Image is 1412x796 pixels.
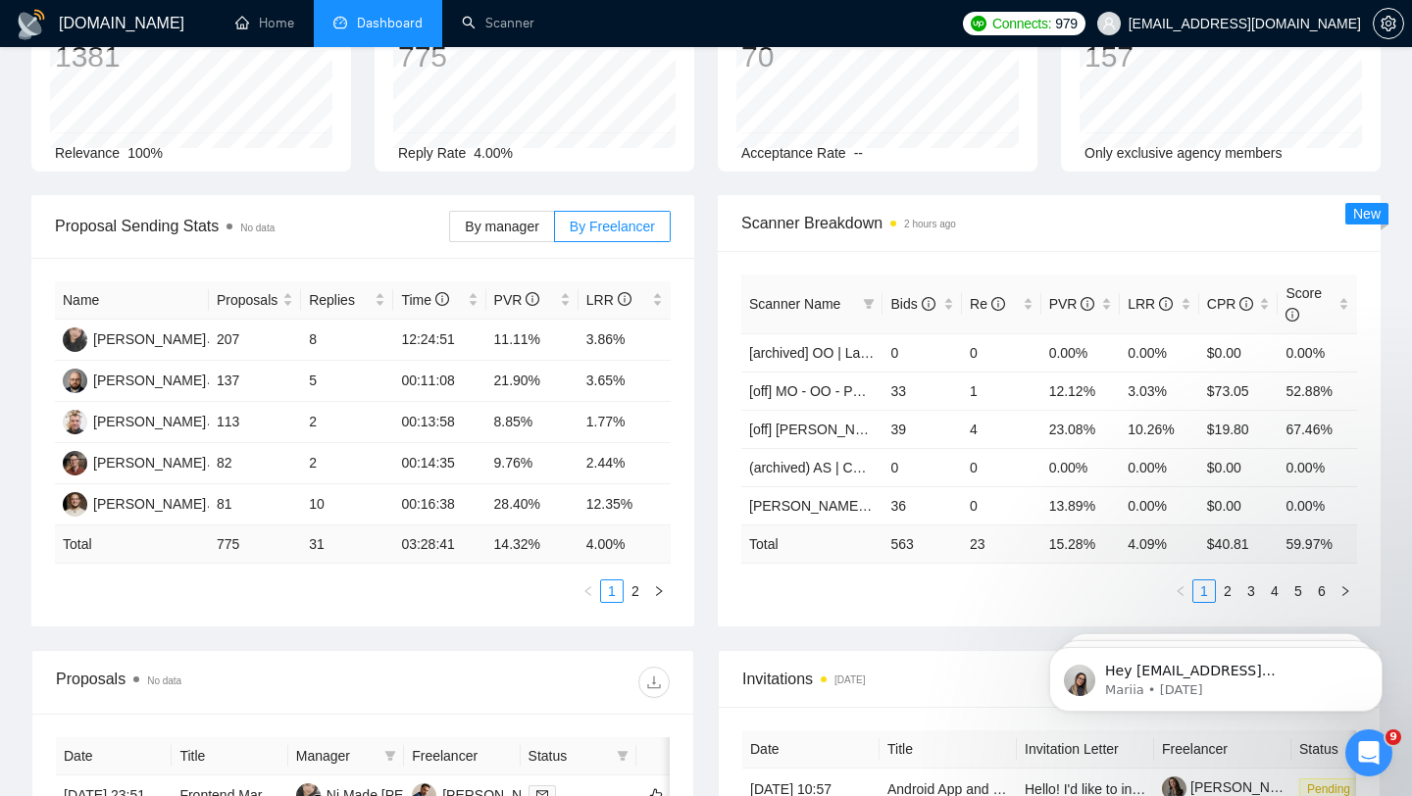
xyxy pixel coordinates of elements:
span: Time [401,292,448,308]
td: 0.00% [1278,333,1357,372]
span: download [639,674,669,690]
span: info-circle [618,292,631,306]
td: Total [55,525,209,564]
span: LRR [1128,296,1173,312]
td: $0.00 [1199,486,1279,524]
td: 0.00% [1278,486,1357,524]
td: 28.40% [486,484,579,525]
li: Next Page [1334,579,1357,603]
td: 00:16:38 [393,484,485,525]
td: 00:14:35 [393,443,485,484]
td: 11.11% [486,320,579,361]
span: No data [147,675,181,686]
th: Proposals [209,281,301,320]
td: 67.46% [1278,410,1357,448]
span: Dashboard [357,15,423,31]
td: 563 [882,524,962,563]
td: 14.32 % [486,525,579,564]
li: 4 [1263,579,1286,603]
span: left [1175,585,1186,597]
td: 3.03% [1120,372,1199,410]
td: 39 [882,410,962,448]
iframe: Intercom notifications message [1020,606,1412,743]
td: 1 [962,372,1041,410]
span: right [653,585,665,597]
span: Relevance [55,145,120,161]
span: dashboard [333,16,347,29]
td: 10.26% [1120,410,1199,448]
span: By Freelancer [570,219,655,234]
span: info-circle [1239,297,1253,311]
span: 9 [1386,729,1401,745]
td: 8 [301,320,393,361]
td: 137 [209,361,301,402]
span: Scanner Name [749,296,840,312]
button: right [647,579,671,603]
button: left [577,579,600,603]
span: filter [613,741,632,771]
span: setting [1374,16,1403,31]
td: 0 [962,333,1041,372]
span: -- [854,145,863,161]
th: Title [880,730,1017,769]
span: Bids [890,296,934,312]
a: [off] [PERSON_NAME] | SEO | AA - Strict, High Budget [749,422,1084,437]
td: 82 [209,443,301,484]
a: AP[PERSON_NAME] [63,372,206,387]
td: $0.00 [1199,448,1279,486]
th: Name [55,281,209,320]
td: 12.35% [579,484,671,525]
td: 03:28:41 [393,525,485,564]
a: [PERSON_NAME] | Shopify/Ecom | DA - lower requirements [749,498,1117,514]
td: 0 [962,486,1041,524]
span: filter [617,750,629,762]
a: 4 [1264,580,1286,602]
img: logo [16,9,47,40]
iframe: Intercom live chat [1345,729,1392,776]
th: Title [172,737,287,775]
span: info-circle [922,297,935,311]
img: MS [63,451,87,475]
th: Freelancer [1154,730,1291,769]
td: 52.88% [1278,372,1357,410]
a: searchScanner [462,15,534,31]
span: info-circle [1286,308,1299,322]
span: info-circle [1159,297,1173,311]
span: filter [380,741,400,771]
td: 775 [209,525,301,564]
td: 2 [301,443,393,484]
a: setting [1373,16,1404,31]
li: Next Page [647,579,671,603]
td: $0.00 [1199,333,1279,372]
td: 1.77% [579,402,671,443]
li: 5 [1286,579,1310,603]
td: $ 40.81 [1199,524,1279,563]
th: Manager [288,737,404,775]
td: 10 [301,484,393,525]
img: ZA [63,327,87,352]
li: Previous Page [577,579,600,603]
span: Re [970,296,1005,312]
span: info-circle [1081,297,1094,311]
span: Reply Rate [398,145,466,161]
td: 23 [962,524,1041,563]
span: left [582,585,594,597]
div: [PERSON_NAME] [93,452,206,473]
span: Replies [309,289,371,311]
li: 6 [1310,579,1334,603]
button: download [638,667,670,698]
td: 33 [882,372,962,410]
span: New [1353,206,1381,222]
td: 0.00% [1120,448,1199,486]
td: 00:11:08 [393,361,485,402]
span: CPR [1207,296,1253,312]
td: 12.12% [1041,372,1121,410]
div: [PERSON_NAME] [93,370,206,391]
td: 36 [882,486,962,524]
span: Connects: [992,13,1051,34]
a: MS[PERSON_NAME] [63,454,206,470]
td: 0.00% [1041,333,1121,372]
div: [PERSON_NAME] [93,328,206,350]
